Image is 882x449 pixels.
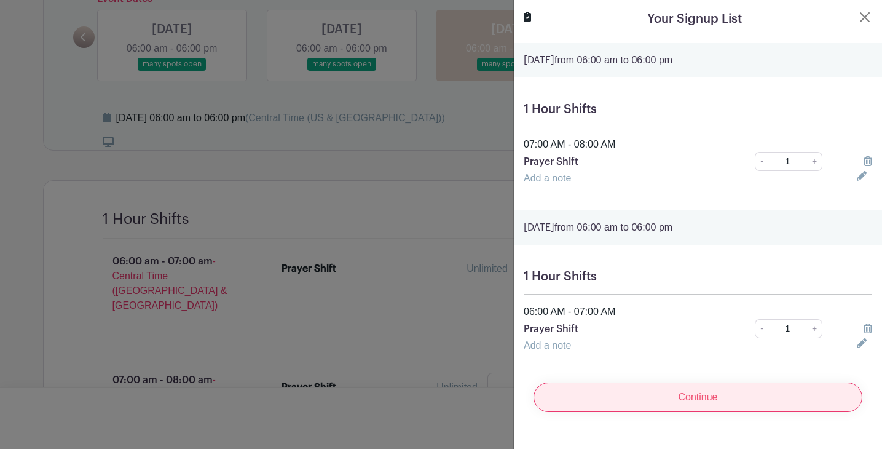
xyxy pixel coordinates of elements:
a: - [755,319,768,338]
p: Prayer Shift [524,322,721,336]
a: Add a note [524,173,571,183]
p: from 06:00 am to 06:00 pm [524,220,872,235]
h5: 1 Hour Shifts [524,102,872,117]
div: 06:00 AM - 07:00 AM [516,304,880,319]
a: - [755,152,768,171]
a: Add a note [524,340,571,351]
strong: [DATE] [524,223,554,232]
button: Close [857,10,872,25]
a: + [807,319,822,338]
div: 07:00 AM - 08:00 AM [516,137,880,152]
strong: [DATE] [524,55,554,65]
a: + [807,152,822,171]
p: Prayer Shift [524,154,721,169]
input: Continue [534,383,862,412]
p: from 06:00 am to 06:00 pm [524,53,872,68]
h5: 1 Hour Shifts [524,269,872,284]
h5: Your Signup List [647,10,742,28]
